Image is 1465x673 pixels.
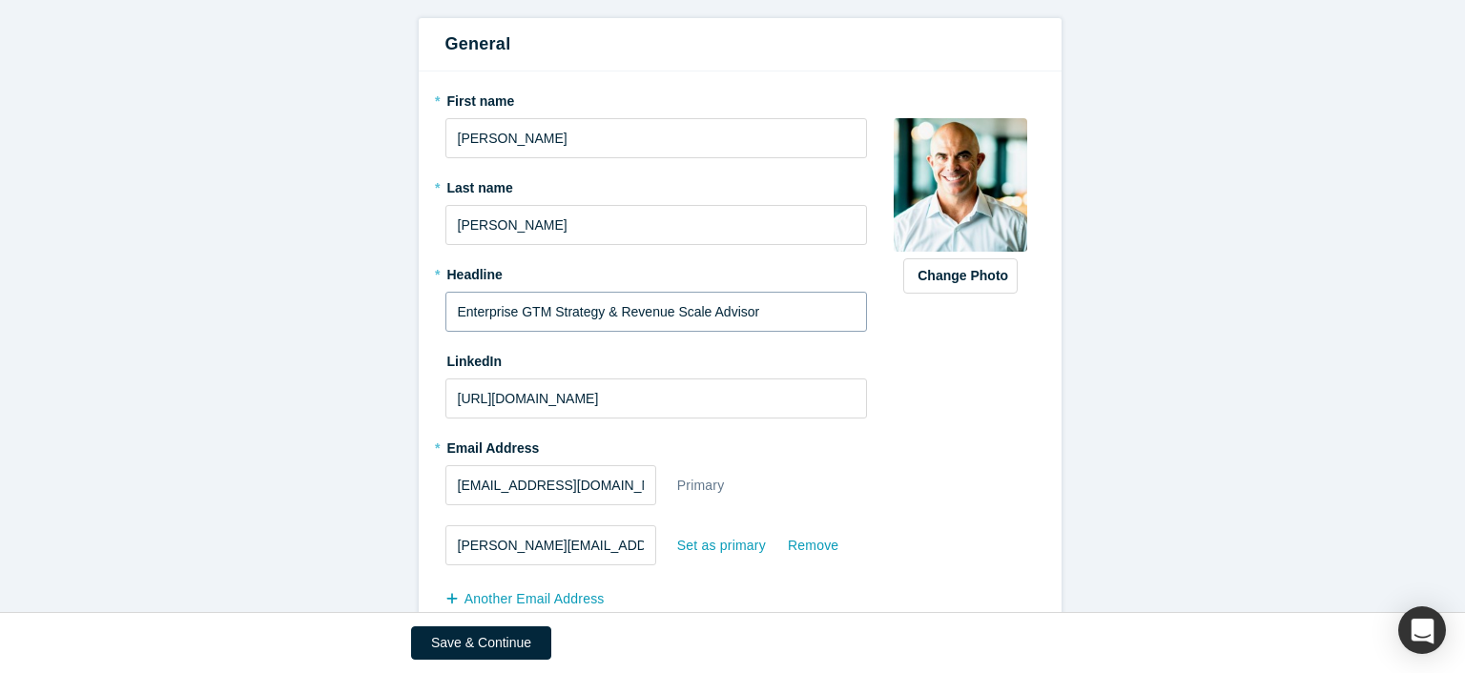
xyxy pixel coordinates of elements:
[445,258,868,285] label: Headline
[445,85,868,112] label: First name
[894,118,1027,252] img: Profile user default
[445,292,868,332] input: Partner, CEO
[445,582,625,616] button: another Email Address
[676,469,726,502] div: Primary
[903,258,1018,294] button: Change Photo
[445,172,868,198] label: Last name
[445,345,503,372] label: LinkedIn
[676,529,767,562] div: Set as primary
[787,529,839,562] div: Remove
[411,626,551,660] button: Save & Continue
[445,432,540,459] label: Email Address
[445,31,1035,57] h3: General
